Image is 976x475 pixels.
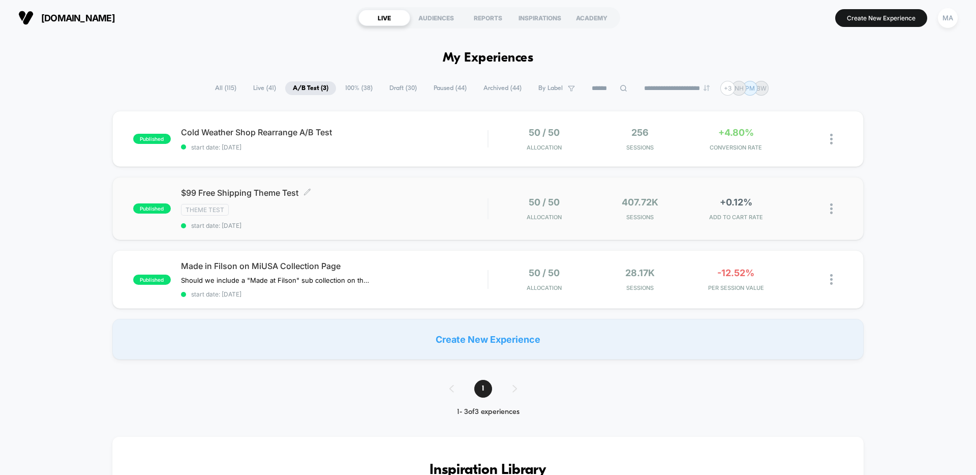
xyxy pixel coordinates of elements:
[462,10,514,26] div: REPORTS
[181,143,487,151] span: start date: [DATE]
[690,144,781,151] span: CONVERSION RATE
[514,10,566,26] div: INSPIRATIONS
[720,197,752,207] span: +0.12%
[830,274,833,285] img: close
[358,10,410,26] div: LIVE
[443,51,534,66] h1: My Experiences
[181,127,487,137] span: Cold Weather Shop Rearrange A/B Test
[595,284,686,291] span: Sessions
[476,81,529,95] span: Archived ( 44 )
[181,188,487,198] span: $99 Free Shipping Theme Test
[382,81,424,95] span: Draft ( 30 )
[830,203,833,214] img: close
[529,127,560,138] span: 50 / 50
[246,81,284,95] span: Live ( 41 )
[717,268,754,278] span: -12.52%
[410,10,462,26] div: AUDIENCES
[527,214,562,221] span: Allocation
[181,261,487,271] span: Made in Filson on MiUSA Collection Page
[439,408,537,417] div: 1 - 3 of 3 experiences
[745,84,755,92] p: PM
[835,9,927,27] button: Create New Experience
[566,10,618,26] div: ACADEMY
[935,8,961,28] button: MA
[595,144,686,151] span: Sessions
[690,214,781,221] span: ADD TO CART RATE
[133,203,171,214] span: published
[112,319,864,360] div: Create New Experience
[181,290,487,298] span: start date: [DATE]
[527,284,562,291] span: Allocation
[938,8,958,28] div: MA
[133,134,171,144] span: published
[18,10,34,25] img: Visually logo
[133,275,171,285] span: published
[690,284,781,291] span: PER SESSION VALUE
[704,85,710,91] img: end
[622,197,658,207] span: 407.72k
[718,127,754,138] span: +4.80%
[595,214,686,221] span: Sessions
[41,13,115,23] span: [DOMAIN_NAME]
[625,268,655,278] span: 28.17k
[181,276,370,284] span: Should we include a "Made at Filson" sub collection on that PLP?
[529,197,560,207] span: 50 / 50
[285,81,336,95] span: A/B Test ( 3 )
[15,10,118,26] button: [DOMAIN_NAME]
[631,127,649,138] span: 256
[830,134,833,144] img: close
[181,204,229,216] span: Theme Test
[474,380,492,398] span: 1
[529,268,560,278] span: 50 / 50
[338,81,380,95] span: 100% ( 38 )
[527,144,562,151] span: Allocation
[426,81,474,95] span: Paused ( 44 )
[538,84,563,92] span: By Label
[207,81,244,95] span: All ( 115 )
[181,222,487,229] span: start date: [DATE]
[720,81,735,96] div: + 3
[735,84,744,92] p: NH
[756,84,767,92] p: BW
